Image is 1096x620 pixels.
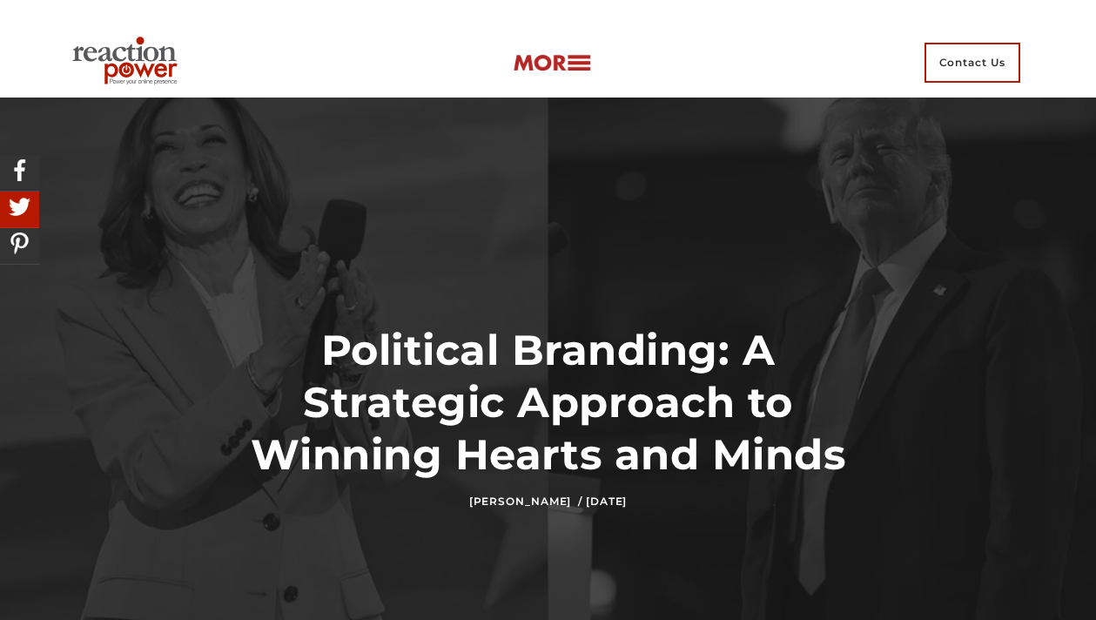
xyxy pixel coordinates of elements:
h1: Political Branding: A Strategic Approach to Winning Hearts and Minds [231,324,866,481]
img: Share On Facebook [4,155,35,185]
img: Executive Branding | Personal Branding Agency [65,31,192,94]
a: Contact Us [913,28,1032,98]
span: Contact Us [925,43,1020,83]
a: [PERSON_NAME] / [469,495,582,508]
time: [DATE] [586,495,627,508]
img: more-btn.png [513,53,591,73]
img: Share On Twitter [4,192,35,222]
img: Share On Pinterest [4,228,35,259]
